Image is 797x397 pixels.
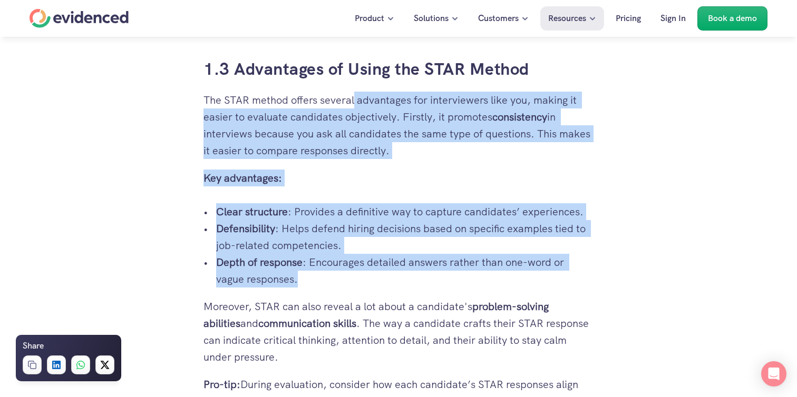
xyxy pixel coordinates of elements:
[203,378,240,391] strong: Pro-tip:
[203,171,282,185] strong: Key advantages:
[478,12,519,25] p: Customers
[697,6,767,31] a: Book a demo
[653,6,694,31] a: Sign In
[216,254,594,287] p: : Encourages detailed answers rather than one-word or vague responses.
[761,361,786,386] div: Open Intercom Messenger
[216,255,303,269] strong: Depth of response
[216,205,288,219] strong: Clear structure
[258,316,356,330] strong: communication skills
[414,12,449,25] p: Solutions
[203,298,594,365] p: Moreover, STAR can also reveal a lot about a candidate's and . The way a candidate crafts their S...
[355,12,384,25] p: Product
[203,300,551,330] strong: problem-solving abilities
[548,12,586,25] p: Resources
[203,92,594,159] p: The STAR method offers several advantages for interviewers like you, making it easier to evaluate...
[216,222,275,235] strong: Defensibility
[30,9,129,28] a: Home
[23,339,44,353] h6: Share
[608,6,649,31] a: Pricing
[492,110,547,124] strong: consistency
[660,12,686,25] p: Sign In
[216,220,594,254] p: : Helps defend hiring decisions based on specific examples tied to job-related competencies.
[708,12,757,25] p: Book a demo
[616,12,641,25] p: Pricing
[216,203,594,220] p: : Provides a definitive way to capture candidates’ experiences.
[203,58,529,80] a: 1.3 Advantages of Using the STAR Method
